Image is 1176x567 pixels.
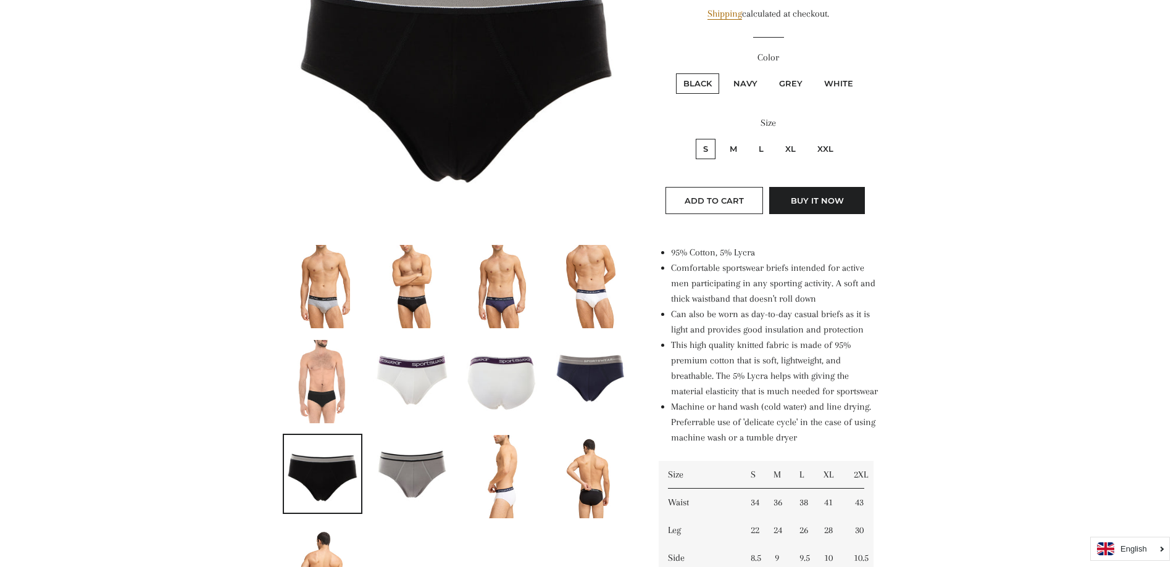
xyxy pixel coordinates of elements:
td: 30 [844,516,874,544]
td: 34 [741,489,764,516]
label: Size [659,115,878,131]
label: Navy [726,73,765,94]
td: Leg [659,516,741,544]
span: Add to Cart [685,196,744,205]
a: English [1097,542,1163,555]
label: XL [778,139,803,159]
img: Load image into Gallery viewer, Men&#39;s Sportswear Briefs [473,435,529,518]
label: M [722,139,744,159]
td: L [790,461,813,489]
img: Load image into Gallery viewer, Men&#39;s Sportswear Briefs [462,340,540,418]
button: Add to Cart [665,187,763,214]
td: XL [813,461,844,489]
td: 22 [741,516,764,544]
img: Load image into Gallery viewer, Men&#39;s Sportswear Briefs [284,435,362,513]
img: Load image into Gallery viewer, Men&#39;s Sportswear Briefs [294,245,350,328]
td: 28 [813,516,844,544]
td: Size [659,461,741,489]
td: 38 [790,489,813,516]
td: 2XL [844,461,874,489]
label: White [817,73,861,94]
div: calculated at checkout. [659,6,878,22]
td: M [764,461,790,489]
td: S [741,461,764,489]
label: Color [659,50,878,65]
li: This high quality knitted fabric is made of 95% premium cotton that is soft, lightweight, and bre... [671,337,878,399]
td: 43 [844,489,874,516]
td: 41 [813,489,844,516]
img: Load image into Gallery viewer, Men&#39;s Sportswear Briefs [378,245,445,328]
img: Load image into Gallery viewer, Men&#39;s Sportswear Briefs [294,340,350,423]
label: XXL [810,139,841,159]
span: Comfortable sportswear briefs intended for active men participating in any sporting activity. A s... [671,262,875,304]
td: 26 [790,516,813,544]
label: Grey [772,73,810,94]
img: Load image into Gallery viewer, Men&#39;s Sportswear Briefs [563,435,619,518]
img: Load image into Gallery viewer, Men&#39;s Sportswear Briefs [473,245,529,328]
img: Load image into Gallery viewer, Men&#39;s Sportswear Briefs [373,340,451,418]
td: 24 [764,516,790,544]
li: Machine or hand wash (cold water) and line drying. Preferrable use of 'delicate cycle' in the cas... [671,399,878,445]
button: Buy it now [769,187,865,214]
img: Load image into Gallery viewer, Men&#39;s Sportswear Briefs [373,435,451,513]
label: S [696,139,715,159]
label: Black [676,73,719,94]
td: Waist [659,489,741,516]
label: L [751,139,771,159]
td: 36 [764,489,790,516]
span: Can also be worn as day-to-day casual briefs as it is light and provides good insulation and prot... [671,308,870,335]
img: Load image into Gallery viewer, Men&#39;s Sportswear Briefs [552,340,630,418]
span: 95% Cotton, 5% Lycra [671,247,755,258]
i: English [1120,545,1147,553]
a: Shipping [707,8,742,20]
img: Load image into Gallery viewer, Men&#39;s Sportswear Briefs [563,245,619,328]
